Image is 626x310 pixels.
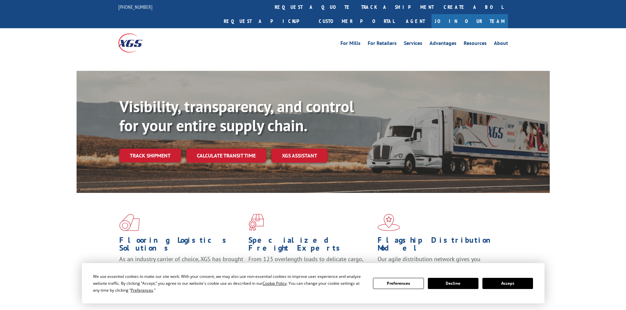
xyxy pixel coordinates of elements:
a: Calculate transit time [186,149,266,163]
span: Cookie Policy [263,280,287,286]
a: For Mills [340,41,360,48]
a: Resources [464,41,487,48]
span: Preferences [131,287,153,293]
img: xgs-icon-flagship-distribution-model-red [378,214,400,231]
h1: Flooring Logistics Solutions [119,236,243,255]
a: Agent [399,14,431,28]
img: xgs-icon-total-supply-chain-intelligence-red [119,214,140,231]
span: Our agile distribution network gives you nationwide inventory management on demand. [378,255,498,271]
a: Services [404,41,422,48]
a: Customer Portal [314,14,399,28]
button: Preferences [373,278,424,289]
a: About [494,41,508,48]
b: Visibility, transparency, and control for your entire supply chain. [119,96,354,135]
a: Track shipment [119,149,181,162]
a: Request a pickup [219,14,314,28]
a: Advantages [429,41,456,48]
a: XGS ASSISTANT [271,149,328,163]
h1: Specialized Freight Experts [248,236,373,255]
div: Cookie Consent Prompt [82,263,545,303]
a: For Retailers [368,41,397,48]
a: Join Our Team [431,14,508,28]
a: [PHONE_NUMBER] [118,4,152,10]
button: Decline [428,278,478,289]
div: We use essential cookies to make our site work. With your consent, we may also use non-essential ... [93,273,365,294]
p: From 123 overlength loads to delicate cargo, our experienced staff knows the best way to move you... [248,255,373,284]
button: Accept [482,278,533,289]
h1: Flagship Distribution Model [378,236,502,255]
img: xgs-icon-focused-on-flooring-red [248,214,264,231]
span: As an industry carrier of choice, XGS has brought innovation and dedication to flooring logistics... [119,255,243,279]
